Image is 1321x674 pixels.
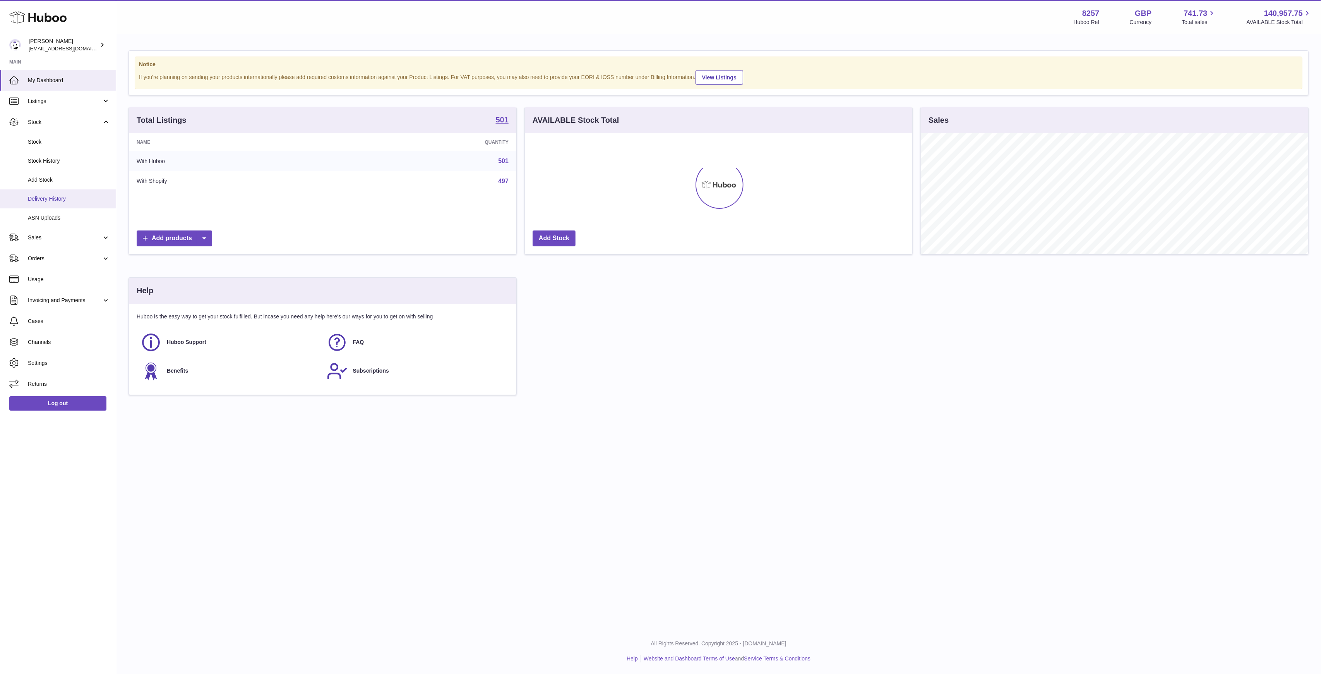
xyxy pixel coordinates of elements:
a: Subscriptions [327,361,505,382]
a: Service Terms & Conditions [744,655,810,662]
span: My Dashboard [28,77,110,84]
div: Currency [1130,19,1152,26]
span: Total sales [1182,19,1216,26]
span: [EMAIL_ADDRESS][DOMAIN_NAME] [29,45,114,52]
span: Listings [28,98,102,105]
strong: 501 [496,116,509,124]
img: don@skinsgolf.com [9,39,21,51]
h3: Help [137,285,153,296]
a: Add Stock [533,230,576,246]
a: Log out [9,396,106,410]
h3: AVAILABLE Stock Total [533,115,619,126]
span: Benefits [167,367,188,375]
td: With Huboo [129,151,338,171]
span: Channels [28,339,110,346]
span: Stock [28,119,102,126]
span: Delivery History [28,195,110,203]
th: Quantity [338,133,516,151]
span: Add Stock [28,176,110,184]
span: Usage [28,276,110,283]
div: [PERSON_NAME] [29,38,98,52]
div: Huboo Ref [1074,19,1100,26]
a: 497 [498,178,509,184]
th: Name [129,133,338,151]
span: Settings [28,359,110,367]
span: Sales [28,234,102,241]
strong: Notice [139,61,1298,68]
a: FAQ [327,332,505,353]
span: 741.73 [1184,8,1207,19]
span: Cases [28,318,110,325]
strong: GBP [1135,8,1151,19]
a: Website and Dashboard Terms of Use [644,655,735,662]
span: Huboo Support [167,339,206,346]
a: Benefits [140,361,319,382]
li: and [641,655,810,662]
div: If you're planning on sending your products internationally please add required customs informati... [139,69,1298,85]
td: With Shopify [129,171,338,191]
a: 140,957.75 AVAILABLE Stock Total [1246,8,1312,26]
p: Huboo is the easy way to get your stock fulfilled. But incase you need any help here's our ways f... [137,313,509,320]
span: ASN Uploads [28,214,110,222]
h3: Sales [929,115,949,126]
a: Add products [137,230,212,246]
span: Stock [28,138,110,146]
a: 501 [496,116,509,125]
span: Subscriptions [353,367,389,375]
span: Stock History [28,157,110,165]
span: Invoicing and Payments [28,297,102,304]
a: View Listings [696,70,743,85]
p: All Rights Reserved. Copyright 2025 - [DOMAIN_NAME] [122,640,1315,647]
a: Help [627,655,638,662]
a: Huboo Support [140,332,319,353]
span: FAQ [353,339,364,346]
a: 501 [498,158,509,164]
span: AVAILABLE Stock Total [1246,19,1312,26]
span: 140,957.75 [1264,8,1303,19]
span: Returns [28,380,110,388]
strong: 8257 [1082,8,1100,19]
h3: Total Listings [137,115,187,126]
span: Orders [28,255,102,262]
a: 741.73 Total sales [1182,8,1216,26]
